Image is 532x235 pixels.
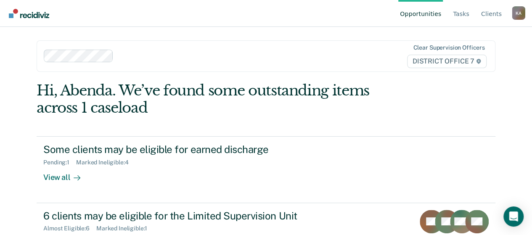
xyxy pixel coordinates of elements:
[503,206,524,227] div: Open Intercom Messenger
[407,55,487,68] span: DISTRICT OFFICE 7
[43,210,339,222] div: 6 clients may be eligible for the Limited Supervision Unit
[512,6,525,20] div: K A
[37,136,495,203] a: Some clients may be eligible for earned dischargePending:1Marked Ineligible:4View all
[43,225,96,232] div: Almost Eligible : 6
[37,82,403,116] div: Hi, Abenda. We’ve found some outstanding items across 1 caseload
[43,166,90,182] div: View all
[43,143,339,156] div: Some clients may be eligible for earned discharge
[96,225,154,232] div: Marked Ineligible : 1
[9,9,49,18] img: Recidiviz
[43,159,76,166] div: Pending : 1
[76,159,135,166] div: Marked Ineligible : 4
[413,44,484,51] div: Clear supervision officers
[512,6,525,20] button: Profile dropdown button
